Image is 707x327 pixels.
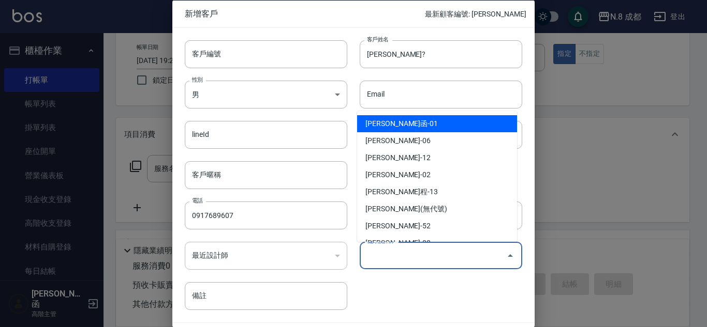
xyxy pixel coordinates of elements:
[357,235,517,252] li: [PERSON_NAME]-08
[357,200,517,217] li: [PERSON_NAME](無代號)
[357,183,517,200] li: [PERSON_NAME]程-13
[357,115,517,132] li: [PERSON_NAME]函-01
[185,8,425,19] span: 新增客戶
[367,35,389,43] label: 客戶姓名
[502,247,519,263] button: Close
[357,217,517,235] li: [PERSON_NAME]-52
[357,149,517,166] li: [PERSON_NAME]-12
[357,166,517,183] li: [PERSON_NAME]-02
[185,80,347,108] div: 男
[357,132,517,149] li: [PERSON_NAME]-06
[192,197,203,205] label: 電話
[425,8,526,19] p: 最新顧客編號: [PERSON_NAME]
[192,75,203,83] label: 性別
